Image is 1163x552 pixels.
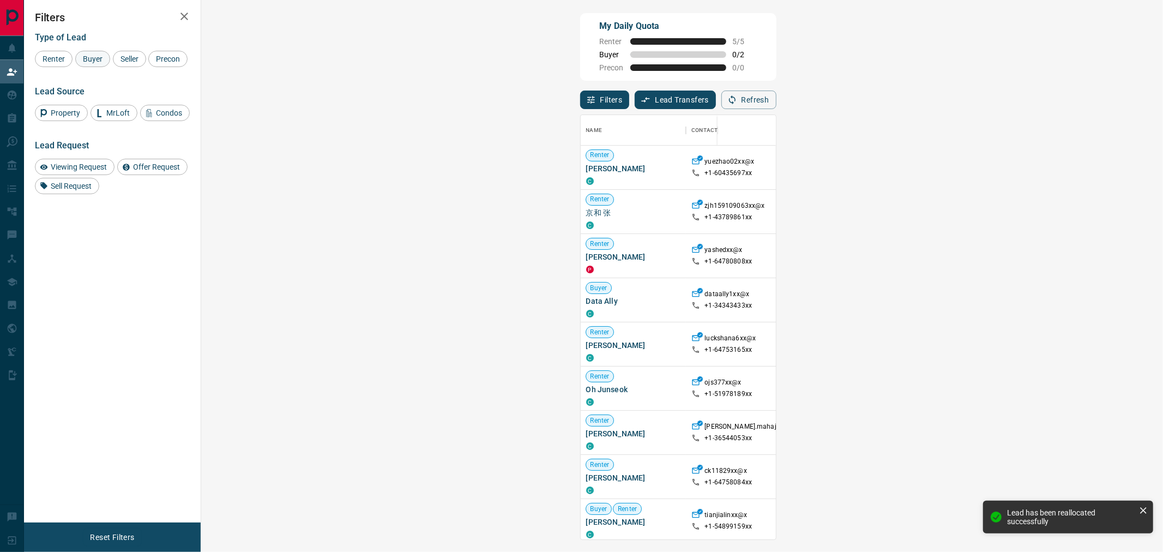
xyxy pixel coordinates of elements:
[586,428,681,439] span: [PERSON_NAME]
[733,63,757,72] span: 0 / 0
[152,55,184,63] span: Precon
[152,109,186,117] span: Condos
[704,389,752,399] p: +1- 51978189xx
[586,416,614,425] span: Renter
[581,115,686,146] div: Name
[79,55,106,63] span: Buyer
[586,372,614,381] span: Renter
[140,105,190,121] div: Condos
[129,163,184,171] span: Offer Request
[704,511,747,522] p: tianjialinxx@x
[586,115,602,146] div: Name
[721,91,776,109] button: Refresh
[580,91,630,109] button: Filters
[586,239,614,249] span: Renter
[704,157,754,169] p: yuezhao02xx@x
[704,301,752,310] p: +1- 34343433xx
[83,528,141,547] button: Reset Filters
[586,472,681,483] span: [PERSON_NAME]
[35,32,86,43] span: Type of Lead
[35,159,115,175] div: Viewing Request
[704,466,746,478] p: ck11829xx@x
[586,151,614,160] span: Renter
[704,422,800,434] p: [PERSON_NAME].mahajanxx@x
[586,328,614,337] span: Renter
[600,20,757,33] p: My Daily Quota
[704,345,752,355] p: +1- 64753165xx
[586,354,594,362] div: condos.ca
[586,251,681,262] span: [PERSON_NAME]
[704,478,752,487] p: +1- 64758084xx
[35,51,73,67] div: Renter
[704,169,752,178] p: +1- 60435697xx
[600,37,624,46] span: Renter
[613,505,641,514] span: Renter
[704,522,752,531] p: +1- 54899159xx
[47,182,95,190] span: Sell Request
[704,201,764,213] p: zjh159109063xx@x
[586,296,681,307] span: Data Ally
[586,398,594,406] div: condos.ca
[586,487,594,494] div: condos.ca
[35,178,99,194] div: Sell Request
[704,434,752,443] p: +1- 36544053xx
[91,105,137,121] div: MrLoft
[704,213,752,222] p: +1- 43789861xx
[113,51,146,67] div: Seller
[586,163,681,174] span: [PERSON_NAME]
[586,460,614,470] span: Renter
[39,55,69,63] span: Renter
[35,86,85,97] span: Lead Source
[75,51,110,67] div: Buyer
[704,290,749,301] p: dataally1xx@x
[691,115,718,146] div: Contact
[586,266,594,273] div: property.ca
[35,140,89,151] span: Lead Request
[586,195,614,204] span: Renter
[586,442,594,450] div: condos.ca
[704,245,742,257] p: yashedxx@x
[117,159,188,175] div: Offer Request
[586,207,681,218] span: 京和 张
[35,11,190,24] h2: Filters
[148,51,188,67] div: Precon
[733,37,757,46] span: 5 / 5
[117,55,142,63] span: Seller
[1007,508,1135,526] div: Lead has been reallocated successfully
[35,105,88,121] div: Property
[586,221,594,229] div: condos.ca
[704,257,752,266] p: +1- 64780808xx
[586,517,681,527] span: [PERSON_NAME]
[635,91,716,109] button: Lead Transfers
[586,384,681,395] span: Oh Junseok
[586,531,594,538] div: condos.ca
[47,163,111,171] span: Viewing Request
[586,340,681,351] span: [PERSON_NAME]
[704,334,756,345] p: luckshana6xx@x
[47,109,84,117] span: Property
[586,177,594,185] div: condos.ca
[600,50,624,59] span: Buyer
[103,109,134,117] span: MrLoft
[600,63,624,72] span: Precon
[586,310,594,317] div: condos.ca
[704,378,741,389] p: ojs377xx@x
[586,505,612,514] span: Buyer
[586,284,612,293] span: Buyer
[733,50,757,59] span: 0 / 2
